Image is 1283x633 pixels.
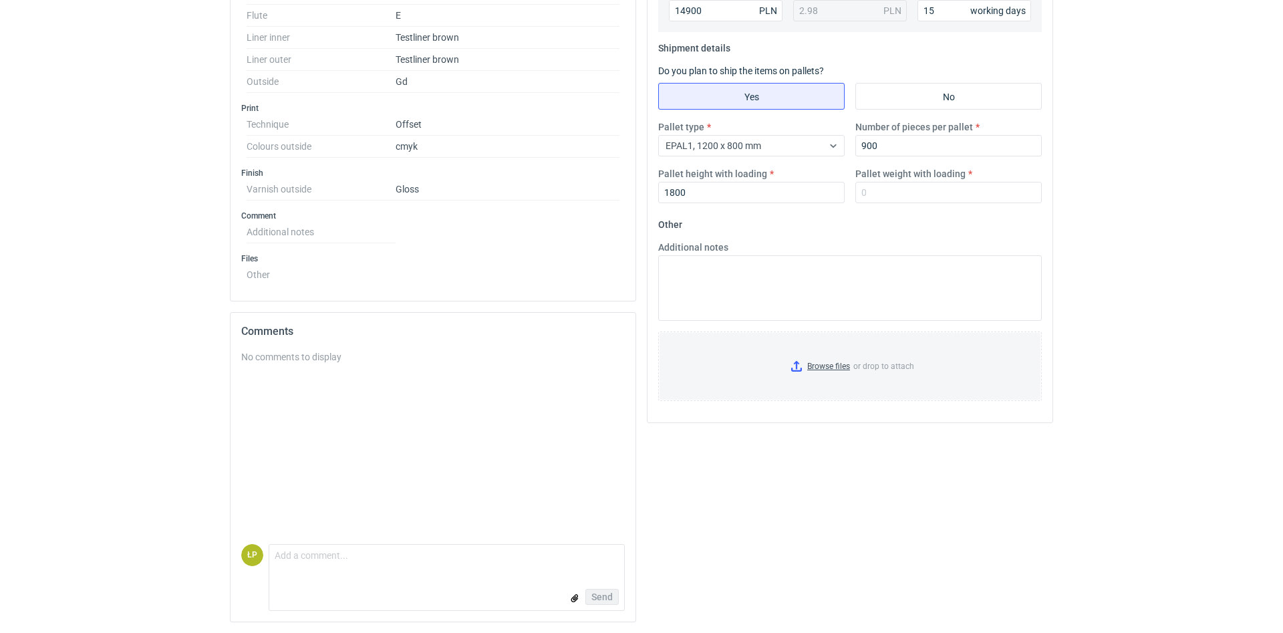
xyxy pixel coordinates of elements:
div: PLN [759,4,777,17]
dt: Other [247,264,396,280]
span: Send [591,592,613,602]
dt: Liner inner [247,27,396,49]
input: 0 [855,135,1042,156]
label: Pallet type [658,120,704,134]
dd: Gloss [396,178,619,201]
div: Łukasz Postawa [241,544,263,566]
dd: cmyk [396,136,619,158]
div: working days [970,4,1026,17]
div: PLN [883,4,901,17]
dt: Outside [247,71,396,93]
label: Pallet weight with loading [855,167,966,180]
dd: Testliner brown [396,49,619,71]
h3: Print [241,103,625,114]
legend: Other [658,214,682,230]
label: No [855,83,1042,110]
button: Send [585,589,619,605]
h3: Files [241,253,625,264]
div: No comments to display [241,350,625,364]
label: Additional notes [658,241,728,254]
label: or drop to attach [659,332,1041,400]
label: Do you plan to ship the items on pallets? [658,66,824,76]
label: Pallet height with loading [658,167,767,180]
label: Number of pieces per pallet [855,120,973,134]
label: Yes [658,83,845,110]
dt: Flute [247,5,396,27]
h3: Finish [241,168,625,178]
legend: Shipment details [658,37,730,53]
dd: E [396,5,619,27]
figcaption: ŁP [241,544,263,566]
input: 0 [855,182,1042,203]
dd: Testliner brown [396,27,619,49]
dt: Additional notes [247,221,396,243]
dd: Offset [396,114,619,136]
dt: Liner outer [247,49,396,71]
dd: Gd [396,71,619,93]
input: 0 [658,182,845,203]
dt: Technique [247,114,396,136]
h2: Comments [241,324,625,340]
h3: Comment [241,211,625,221]
dt: Varnish outside [247,178,396,201]
dt: Colours outside [247,136,396,158]
span: EPAL1, 1200 x 800 mm [666,140,761,151]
